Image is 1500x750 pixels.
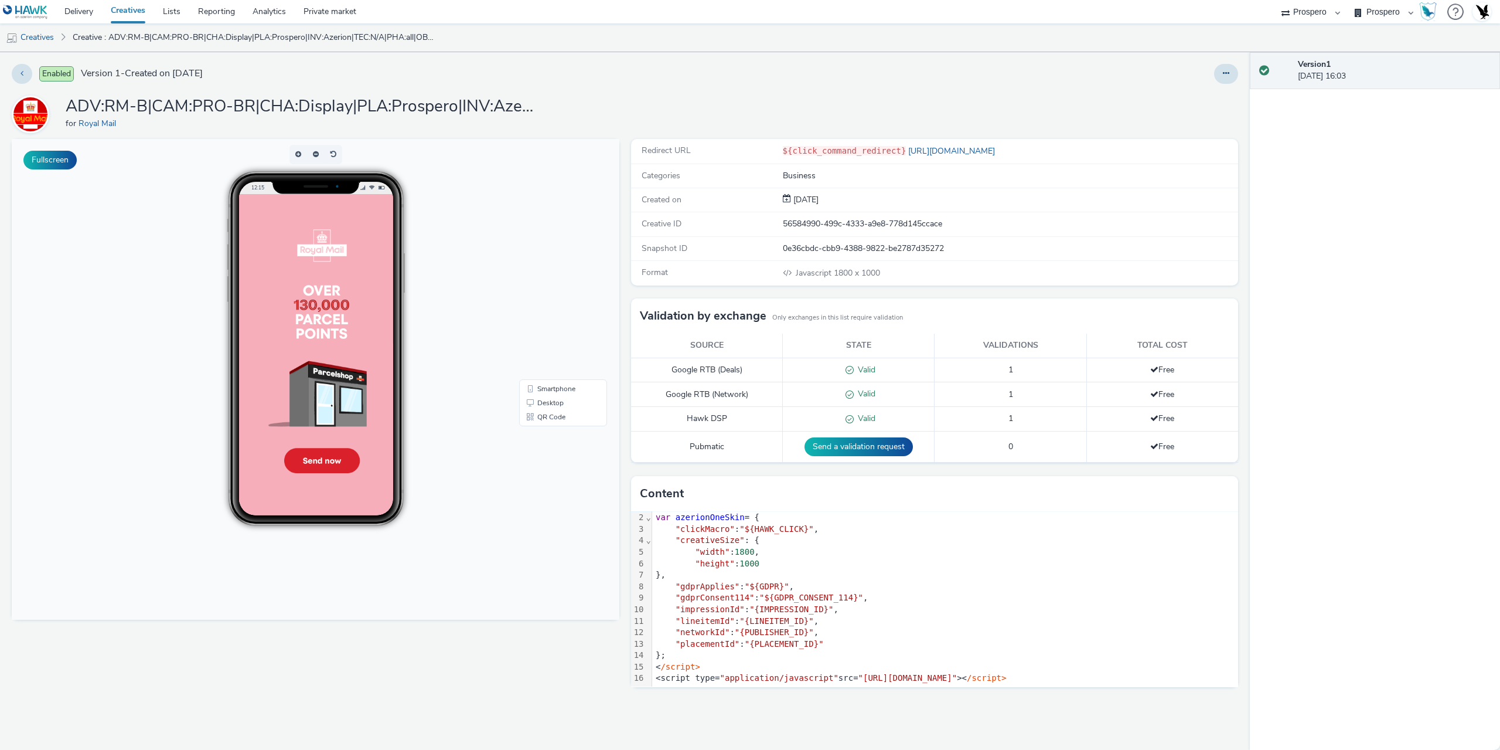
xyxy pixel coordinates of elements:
div: 3 [631,524,646,535]
th: Validations [935,334,1086,358]
div: : , [652,592,1238,604]
code: ${click_command_redirect} [783,146,906,155]
span: "placementId" [676,639,740,649]
a: Royal Mail [79,118,121,129]
span: "clickMacro" [676,524,735,534]
img: undefined Logo [3,5,48,19]
li: Smartphone [510,243,593,257]
div: 4 [631,535,646,547]
div: : , [652,547,1238,558]
span: Valid [854,413,875,424]
div: [DATE] 16:03 [1298,59,1491,83]
div: : , [652,524,1238,535]
div: : , [652,581,1238,593]
span: Smartphone [526,246,564,253]
span: Redirect URL [642,145,691,156]
span: Categories [642,170,680,181]
td: Google RTB (Network) [631,382,783,407]
h1: ADV:RM-B|CAM:PRO-BR|CHA:Display|PLA:Prospero|INV:Azerion|TEC:N/A|PHA:all|OBJ:Awareness|BME:PMP|CF... [66,96,534,118]
li: QR Code [510,271,593,285]
span: Version 1 - Created on [DATE] [81,67,203,80]
div: : [652,558,1238,570]
button: Send a validation request [804,437,913,456]
div: 8 [631,581,646,593]
span: 0 [1008,441,1013,452]
span: 1 [1008,413,1013,424]
div: : { [652,535,1238,547]
div: Hawk Academy [1419,2,1437,21]
span: "${GDPR_CONSENT_114}" [759,593,863,602]
span: 1 [1008,389,1013,400]
a: Hawk Academy [1419,2,1441,21]
span: "networkId" [676,627,730,637]
span: Snapshot ID [642,243,687,254]
div: = { [652,512,1238,524]
div: 7 [631,569,646,581]
span: Free [1150,389,1174,400]
span: Javascript [796,267,834,279]
div: 5 [631,547,646,558]
div: 12 [631,627,646,639]
div: 16 [631,673,646,684]
div: 0e36cbdc-cbb9-4388-9822-be2787d35272 [783,243,1237,254]
img: Royal Mail [13,97,47,131]
span: Valid [854,388,875,399]
div: }; [652,650,1238,661]
td: Google RTB (Deals) [631,358,783,382]
span: Free [1150,413,1174,424]
button: Fullscreen [23,151,77,169]
div: < [652,661,1238,673]
span: "{LINEITEM_ID}" [739,616,813,626]
div: 15 [631,661,646,673]
span: Free [1150,441,1174,452]
span: /script> [660,662,700,671]
span: Enabled [39,66,74,82]
span: [DATE] [791,194,819,205]
span: Desktop [526,260,552,267]
img: Account UK [1473,3,1491,21]
div: Creation 29 July 2025, 16:03 [791,194,819,206]
span: QR Code [526,274,554,281]
span: "{PUBLISHER_ID}" [735,627,814,637]
small: Only exchanges in this list require validation [772,313,903,323]
span: Free [1150,364,1174,375]
span: "gdprConsent114" [676,593,755,602]
div: 13 [631,639,646,650]
div: Business [783,170,1237,182]
span: azerionOneSkin [676,513,745,522]
span: Fold line [646,535,652,545]
span: 1000 [739,559,759,568]
span: Creative ID [642,218,681,229]
span: "impressionId" [676,605,745,614]
span: "width" [695,547,729,556]
div: 56584990-499c-4333-a9e8-778d145ccace [783,218,1237,230]
a: Royal Mail [12,108,54,120]
span: "lineitemId" [676,616,735,626]
a: [URL][DOMAIN_NAME] [906,145,1000,157]
span: var [656,513,670,522]
li: Desktop [510,257,593,271]
span: "{IMPRESSION_ID}" [749,605,833,614]
div: }, [652,569,1238,581]
h3: Validation by exchange [640,307,766,325]
span: "application/javascript" [720,673,838,683]
div: : , [652,627,1238,639]
td: Pubmatic [631,432,783,463]
div: 9 [631,592,646,604]
span: for [66,118,79,129]
th: Source [631,334,783,358]
th: Total cost [1086,334,1238,358]
span: /script> [967,673,1006,683]
div: 14 [631,650,646,661]
div: 11 [631,616,646,627]
span: "{PLACEMENT_ID}" [745,639,824,649]
a: Creative : ADV:RM-B|CAM:PRO-BR|CHA:Display|PLA:Prospero|INV:Azerion|TEC:N/A|PHA:all|OBJ:Awareness... [67,23,442,52]
span: 1 [1008,364,1013,375]
div: : [652,639,1238,650]
h3: Content [640,485,684,503]
span: Format [642,267,668,278]
div: 2 [631,512,646,524]
span: "${HAWK_CLICK}" [739,524,813,534]
span: "creativeSize" [676,535,745,545]
span: Valid [854,364,875,375]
